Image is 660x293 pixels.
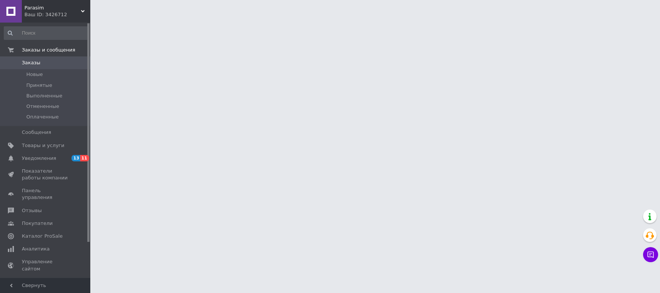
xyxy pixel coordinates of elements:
[22,47,75,53] span: Заказы и сообщения
[22,142,64,149] span: Товары и услуги
[26,103,59,110] span: Отмененные
[643,247,658,262] button: Чат с покупателем
[26,71,43,78] span: Новые
[22,59,40,66] span: Заказы
[22,220,53,227] span: Покупатели
[22,233,62,240] span: Каталог ProSale
[26,82,52,89] span: Принятые
[24,11,90,18] div: Ваш ID: 3426712
[22,187,70,201] span: Панель управления
[22,258,70,272] span: Управление сайтом
[71,155,80,161] span: 13
[22,129,51,136] span: Сообщения
[22,168,70,181] span: Показатели работы компании
[22,207,42,214] span: Отзывы
[26,114,59,120] span: Оплаченные
[22,246,50,252] span: Аналитика
[26,93,62,99] span: Выполненные
[80,155,89,161] span: 11
[4,26,89,40] input: Поиск
[22,155,56,162] span: Уведомления
[24,5,81,11] span: Parasim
